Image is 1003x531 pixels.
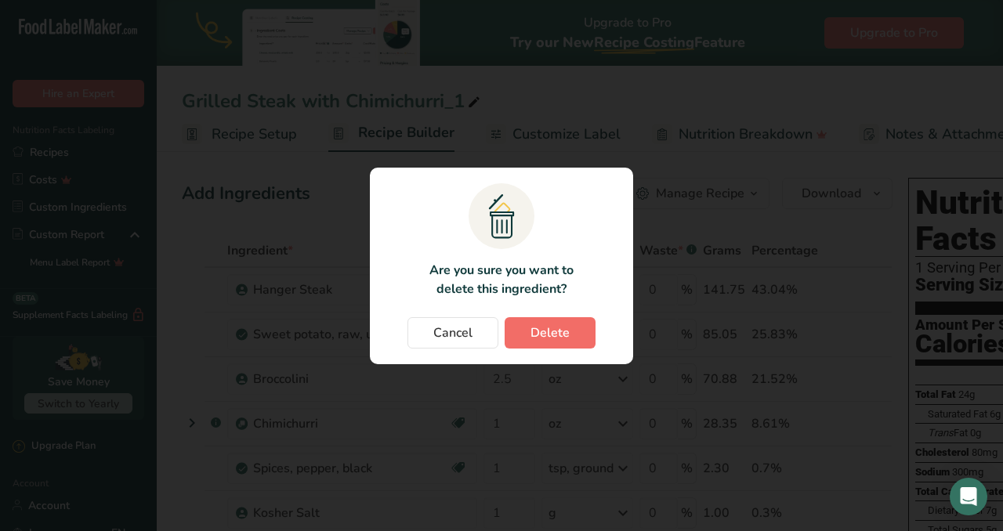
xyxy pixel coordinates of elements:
button: Delete [505,317,596,349]
div: Open Intercom Messenger [950,478,987,515]
p: Are you sure you want to delete this ingredient? [420,261,582,298]
button: Cancel [407,317,498,349]
span: Delete [530,323,570,342]
span: Cancel [433,323,473,342]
